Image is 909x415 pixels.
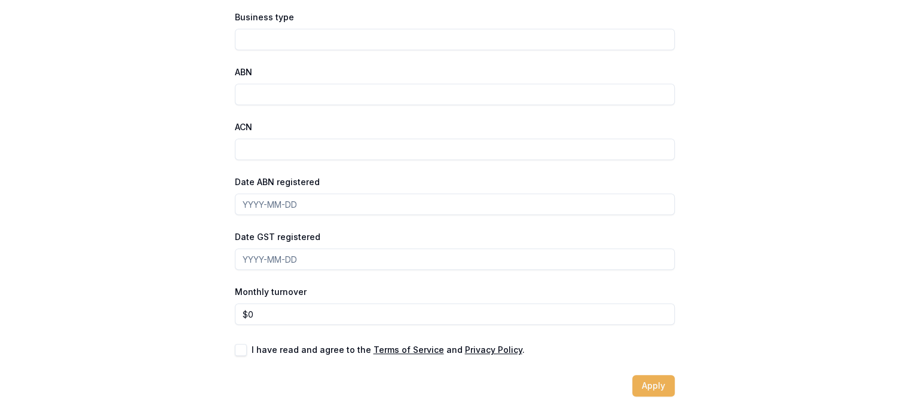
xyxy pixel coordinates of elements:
label: Business type [235,12,294,22]
button: Apply [632,375,675,396]
label: ACN [235,122,252,132]
input: YYYY-MM-DD [235,248,675,270]
label: Date ABN registered [235,177,320,187]
label: ABN [235,67,252,77]
label: Date GST registered [235,232,320,242]
label: Monthly turnover [235,287,307,297]
a: Privacy Policy [465,345,522,355]
label: I have read and agree to the and . [252,346,525,354]
a: Terms of Service [374,345,444,355]
input: YYYY-MM-DD [235,193,675,215]
input: $ [235,303,675,325]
